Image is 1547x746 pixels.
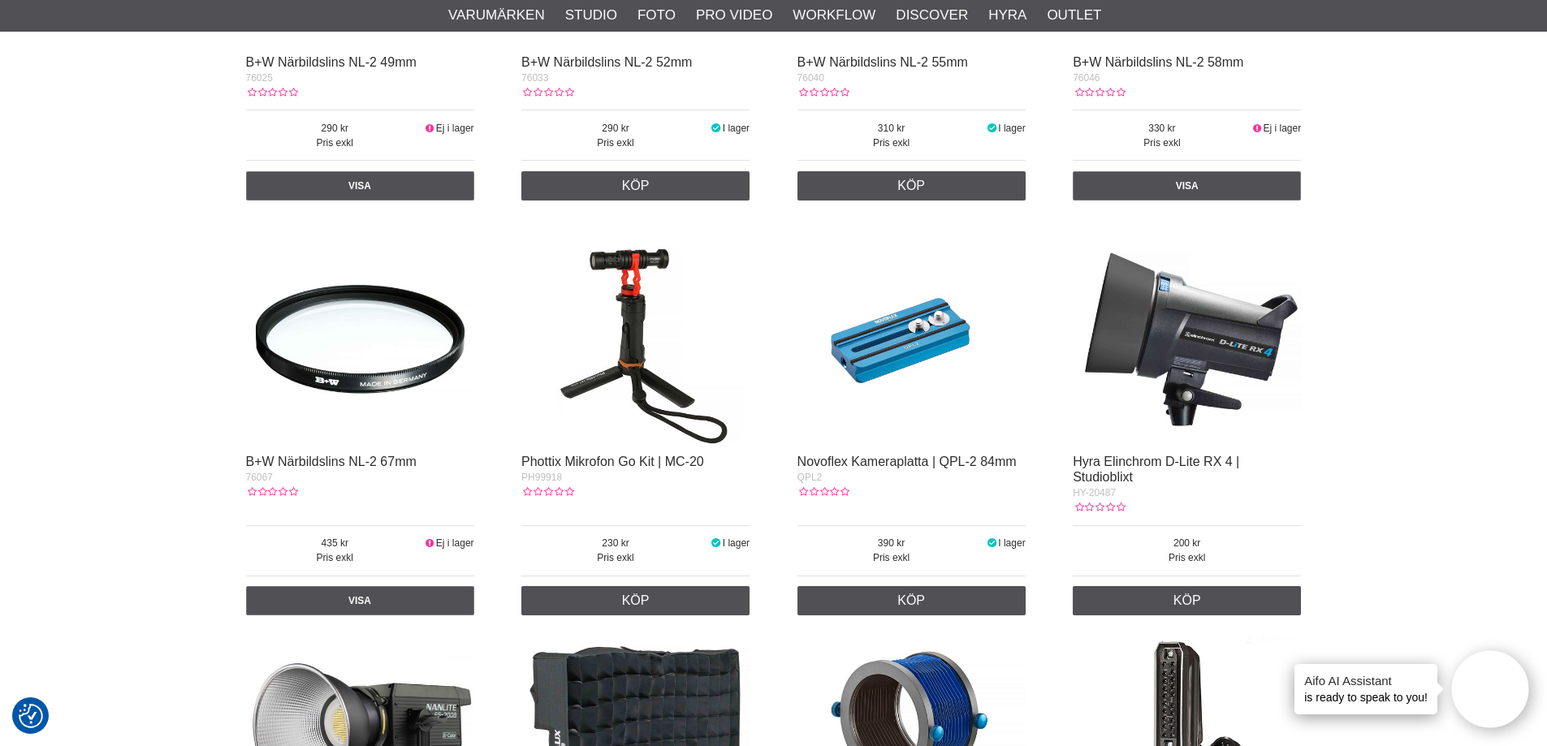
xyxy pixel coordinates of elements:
a: Köp [521,171,750,201]
span: I lager [723,537,750,549]
i: Ej i lager [424,537,436,549]
a: Outlet [1047,5,1101,26]
button: Samtyckesinställningar [19,701,43,731]
i: I lager [986,123,999,134]
a: Hyra Elinchrom D-Lite RX 4 | Studioblixt [1073,455,1239,484]
i: Ej i lager [1251,123,1264,134]
span: I lager [723,123,750,134]
span: Pris exkl [521,550,710,565]
a: Foto [637,5,676,26]
a: Varumärken [448,5,545,26]
span: 290 [521,121,710,136]
span: Pris exkl [521,136,710,150]
div: Kundbetyg: 0 [1073,85,1125,100]
div: Kundbetyg: 0 [1073,500,1125,515]
a: Pro Video [696,5,772,26]
a: Visa [246,171,474,201]
span: Pris exkl [1073,550,1301,565]
img: Hyra Elinchrom D-Lite RX 4 | Studioblixt [1073,217,1301,445]
span: 200 [1073,536,1301,550]
span: Ej i lager [436,537,474,549]
span: Ej i lager [1264,123,1302,134]
i: Ej i lager [424,123,436,134]
span: 390 [797,536,986,550]
div: Kundbetyg: 0 [521,85,573,100]
span: 435 [246,536,425,550]
span: 76040 [797,72,824,84]
div: Kundbetyg: 0 [797,85,849,100]
span: I lager [998,537,1025,549]
a: Köp [1073,586,1301,615]
img: Novoflex Kameraplatta | QPL-2 84mm [797,217,1026,445]
a: Visa [246,586,474,615]
span: 310 [797,121,986,136]
a: Discover [896,5,968,26]
a: B+W Närbildslins NL-2 49mm [246,55,417,69]
i: I lager [710,123,723,134]
a: Köp [797,171,1026,201]
span: PH99918 [521,472,562,483]
img: Phottix Mikrofon Go Kit | MC-20 [521,217,750,445]
span: Pris exkl [797,550,986,565]
i: I lager [710,537,723,549]
span: 290 [246,121,425,136]
a: B+W Närbildslins NL-2 67mm [246,455,417,468]
span: QPL2 [797,472,823,483]
div: is ready to speak to you! [1294,664,1437,714]
span: HY-20487 [1073,487,1116,498]
span: Pris exkl [246,550,425,565]
span: 330 [1073,121,1251,136]
div: Kundbetyg: 0 [521,485,573,499]
a: Köp [521,586,750,615]
span: Pris exkl [246,136,425,150]
img: Revisit consent button [19,704,43,728]
a: Köp [797,586,1026,615]
span: 76033 [521,72,548,84]
div: Kundbetyg: 0 [246,485,298,499]
span: I lager [998,123,1025,134]
a: Visa [1073,171,1301,201]
div: Kundbetyg: 0 [246,85,298,100]
div: Kundbetyg: 0 [797,485,849,499]
a: B+W Närbildslins NL-2 58mm [1073,55,1243,69]
span: 230 [521,536,710,550]
span: Ej i lager [436,123,474,134]
span: 76025 [246,72,273,84]
span: 76067 [246,472,273,483]
a: Novoflex Kameraplatta | QPL-2 84mm [797,455,1017,468]
h4: Aifo AI Assistant [1304,672,1428,689]
a: Phottix Mikrofon Go Kit | MC-20 [521,455,704,468]
span: Pris exkl [1073,136,1251,150]
i: I lager [986,537,999,549]
img: B+W Närbildslins NL-2 67mm [246,217,474,445]
span: 76046 [1073,72,1100,84]
span: Pris exkl [797,136,986,150]
a: B+W Närbildslins NL-2 55mm [797,55,968,69]
a: Studio [565,5,617,26]
a: Workflow [793,5,875,26]
a: B+W Närbildslins NL-2 52mm [521,55,692,69]
a: Hyra [988,5,1026,26]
